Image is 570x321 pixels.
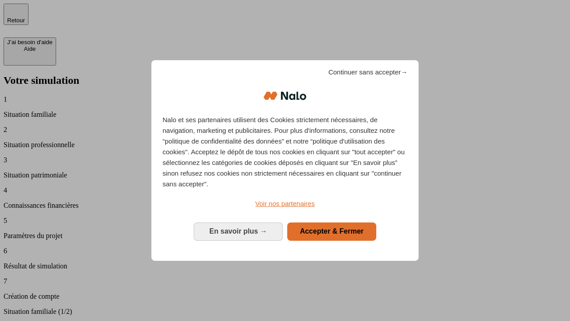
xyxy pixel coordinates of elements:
span: Accepter & Fermer [300,227,363,235]
p: Nalo et ses partenaires utilisent des Cookies strictement nécessaires, de navigation, marketing e... [163,115,407,189]
div: Bienvenue chez Nalo Gestion du consentement [151,60,419,260]
button: En savoir plus: Configurer vos consentements [194,222,283,240]
span: En savoir plus → [209,227,267,235]
button: Accepter & Fermer: Accepter notre traitement des données et fermer [287,222,376,240]
span: Voir nos partenaires [255,200,314,207]
a: Voir nos partenaires [163,198,407,209]
span: Continuer sans accepter→ [328,67,407,78]
img: Logo [264,82,306,109]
